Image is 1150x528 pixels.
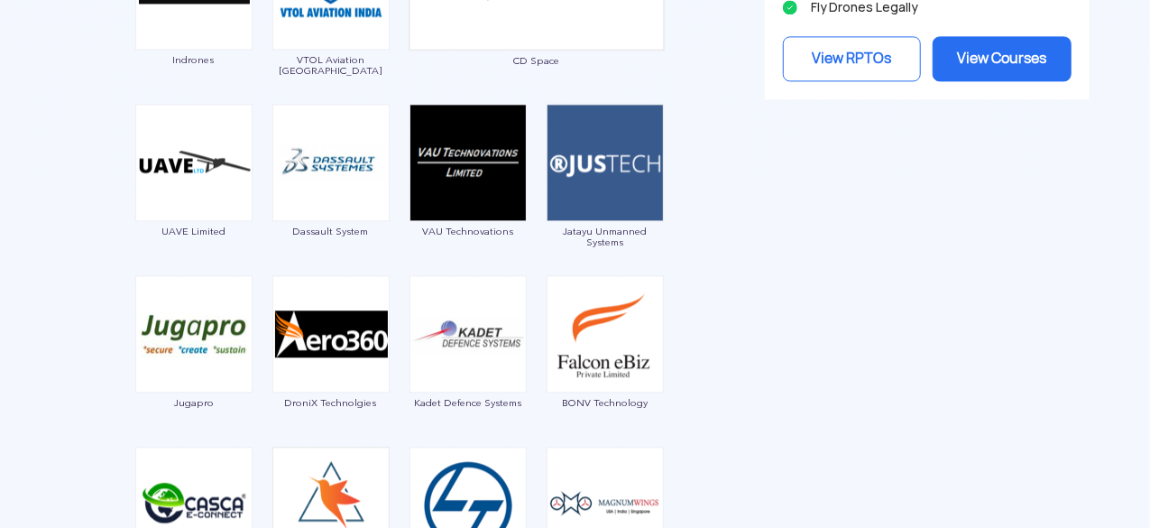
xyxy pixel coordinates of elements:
[409,153,528,236] a: VAU Technovations
[271,397,391,408] span: DroniX Technolgies
[271,226,391,236] span: Dassault System
[135,275,253,393] img: ic_jugapro.png
[783,36,922,81] a: View RPTOs
[134,153,253,236] a: UAVE Limited
[409,226,528,236] span: VAU Technovations
[546,226,665,247] span: Jatayu Unmanned Systems
[547,275,664,393] img: ic_bonv.png
[547,104,664,221] img: ic_jatayu.png
[134,397,253,408] span: Jugapro
[134,325,253,408] a: Jugapro
[409,55,665,66] span: CD Space
[409,325,528,408] a: Kadet Defence Systems
[933,36,1072,81] a: View Courses
[271,153,391,236] a: Dassault System
[546,153,665,247] a: Jatayu Unmanned Systems
[135,104,253,221] img: ic_uave.png
[546,397,665,408] span: BONV Technology
[134,226,253,236] span: UAVE Limited
[546,325,665,408] a: BONV Technology
[409,275,527,393] img: ic_kadet.png
[409,104,527,221] img: img_vau.png
[272,275,390,393] img: ic_aero360.png
[134,54,253,65] span: Indrones
[271,325,391,408] a: DroniX Technolgies
[271,54,391,76] span: VTOL Aviation [GEOGRAPHIC_DATA]
[272,104,390,221] img: ic_dassaultsystems.png
[409,397,528,408] span: Kadet Defence Systems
